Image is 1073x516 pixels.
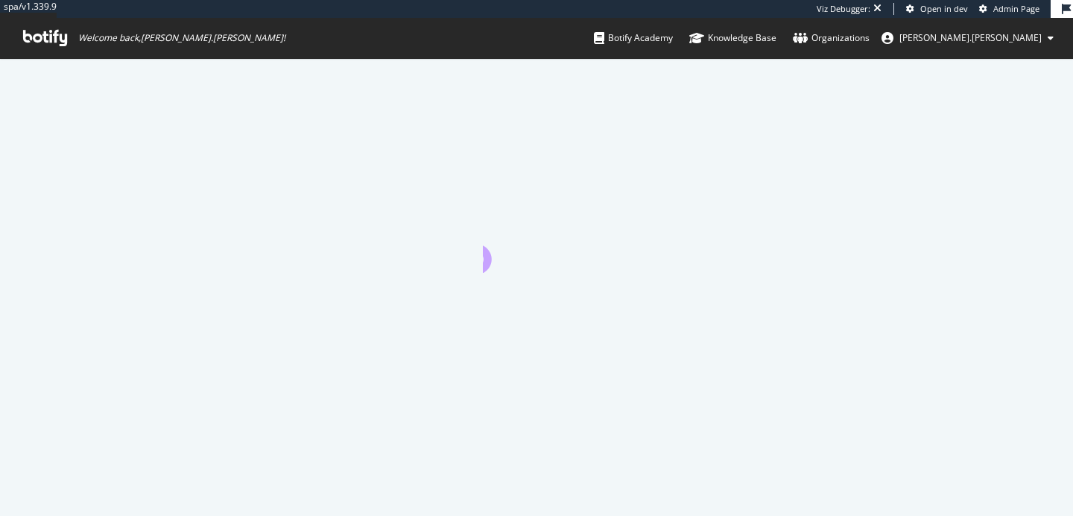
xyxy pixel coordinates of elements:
[689,31,776,45] div: Knowledge Base
[920,3,968,14] span: Open in dev
[817,3,870,15] div: Viz Debugger:
[899,31,1042,44] span: emerson.prager
[870,26,1066,50] button: [PERSON_NAME].[PERSON_NAME]
[793,18,870,58] a: Organizations
[594,31,673,45] div: Botify Academy
[689,18,776,58] a: Knowledge Base
[906,3,968,15] a: Open in dev
[979,3,1039,15] a: Admin Page
[993,3,1039,14] span: Admin Page
[594,18,673,58] a: Botify Academy
[78,32,285,44] span: Welcome back, [PERSON_NAME].[PERSON_NAME] !
[793,31,870,45] div: Organizations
